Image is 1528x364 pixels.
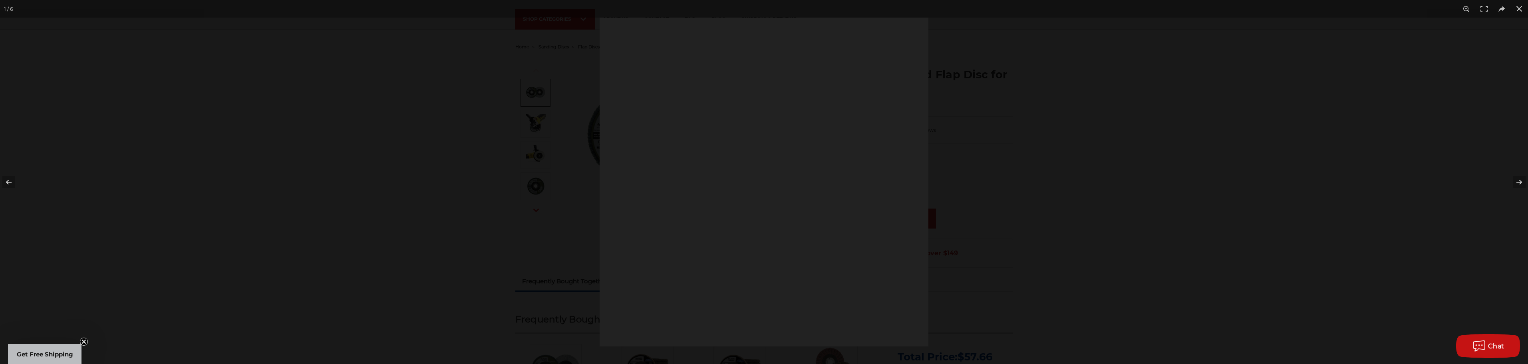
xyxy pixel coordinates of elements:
[17,350,73,358] span: Get Free Shipping
[1500,162,1528,202] button: Next (arrow right)
[1488,342,1504,350] span: Chat
[8,344,81,364] div: Get Free ShippingClose teaser
[1456,334,1520,358] button: Chat
[80,338,88,346] button: Close teaser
